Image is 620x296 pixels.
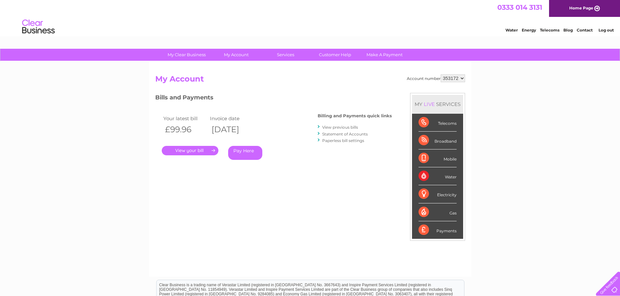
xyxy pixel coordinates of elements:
[419,203,457,221] div: Gas
[419,185,457,203] div: Electricity
[209,49,263,61] a: My Account
[160,49,214,61] a: My Clear Business
[228,146,262,160] a: Pay Here
[419,149,457,167] div: Mobile
[162,114,209,123] td: Your latest bill
[155,74,465,87] h2: My Account
[407,74,465,82] div: Account number
[162,146,218,155] a: .
[358,49,411,61] a: Make A Payment
[505,28,518,32] a: Water
[322,138,364,143] a: Paperless bill settings
[162,123,209,136] th: £99.96
[497,3,542,11] a: 0333 014 3131
[422,101,436,107] div: LIVE
[522,28,536,32] a: Energy
[419,132,457,149] div: Broadband
[419,167,457,185] div: Water
[419,221,457,239] div: Payments
[540,28,559,32] a: Telecoms
[322,125,358,130] a: View previous bills
[322,132,368,136] a: Statement of Accounts
[412,95,463,113] div: MY SERVICES
[208,114,255,123] td: Invoice date
[563,28,573,32] a: Blog
[318,113,392,118] h4: Billing and Payments quick links
[308,49,362,61] a: Customer Help
[577,28,593,32] a: Contact
[157,4,464,32] div: Clear Business is a trading name of Verastar Limited (registered in [GEOGRAPHIC_DATA] No. 3667643...
[208,123,255,136] th: [DATE]
[419,114,457,132] div: Telecoms
[22,17,55,37] img: logo.png
[259,49,312,61] a: Services
[155,93,392,104] h3: Bills and Payments
[599,28,614,32] a: Log out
